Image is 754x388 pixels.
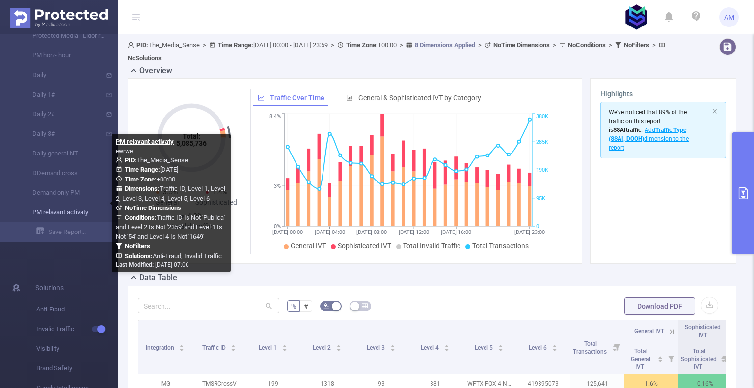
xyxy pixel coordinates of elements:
[36,339,118,359] span: Visibility
[358,94,481,102] span: General & Sophisticated IVT by Category
[128,54,162,62] b: No Solutions
[552,343,557,346] i: icon: caret-up
[536,223,539,230] tspan: 0
[146,344,176,351] span: Integration
[529,344,548,351] span: Level 6
[20,104,106,124] a: Daily 2#
[20,85,106,104] a: Daily 1#
[362,303,368,309] i: icon: table
[493,41,550,49] b: No Time Dimensions
[346,41,378,49] b: Time Zone:
[624,297,695,315] button: Download PDF
[685,324,721,338] span: Sophisticated IVT
[20,124,106,144] a: Daily 3#
[125,166,160,173] b: Time Range:
[624,41,649,49] b: No Filters
[536,139,548,145] tspan: 285K
[230,343,236,349] div: Sort
[568,41,606,49] b: No Conditions
[397,41,406,49] span: >
[573,340,608,355] span: Total Transactions
[259,344,278,351] span: Level 1
[338,242,391,250] span: Sophisticated IVT
[20,46,106,65] a: PM horz- hour
[125,176,157,183] b: Time Zone:
[421,344,440,351] span: Level 4
[20,26,106,46] a: Protected Media - Lidor report
[610,320,624,374] i: Filter menu
[269,114,281,120] tspan: 8.4%
[609,109,689,151] span: We've noticed that 89% of the traffic on this report is .
[136,41,148,49] b: PID:
[139,65,172,77] h2: Overview
[10,8,108,28] img: Protected Media
[35,278,64,298] span: Solutions
[724,7,734,27] span: AM
[282,343,288,349] div: Sort
[664,342,678,374] i: Filter menu
[657,355,663,361] div: Sort
[116,148,133,155] span: ewrwe
[550,41,559,49] span: >
[282,347,287,350] i: icon: caret-down
[125,204,181,211] b: No Time Dimensions
[444,343,449,346] i: icon: caret-up
[634,328,664,335] span: General IVT
[336,347,341,350] i: icon: caret-down
[36,319,118,339] span: Invalid Traffic
[390,343,395,346] i: icon: caret-up
[631,348,650,370] span: Total General IVT
[20,65,106,85] a: Daily
[441,229,471,235] tspan: [DATE] 16:00
[336,343,341,346] i: icon: caret-up
[20,163,106,183] a: DDemand cross
[600,89,726,99] h3: Highlights
[139,272,177,284] h2: Data Table
[475,41,485,49] span: >
[125,252,222,259] span: Anti-Fraud, Invalid Traffic
[272,229,303,235] tspan: [DATE] 00:00
[36,300,118,319] span: Anti-Fraud
[444,347,449,350] i: icon: caret-down
[712,106,718,117] button: icon: close
[346,94,353,101] i: icon: bar-chart
[313,344,332,351] span: Level 2
[200,41,209,49] span: >
[282,343,287,346] i: icon: caret-up
[291,242,326,250] span: General IVT
[116,261,154,268] b: Last Modified:
[274,183,281,189] tspan: 3%
[125,185,160,192] b: Dimensions :
[536,167,548,174] tspan: 190K
[274,223,281,230] tspan: 0%
[367,344,386,351] span: Level 3
[536,195,545,202] tspan: 95K
[202,344,227,351] span: Traffic ID
[498,347,503,350] i: icon: caret-down
[718,342,732,374] i: Filter menu
[658,358,663,361] i: icon: caret-down
[125,252,153,259] b: Solutions :
[536,114,548,120] tspan: 380K
[390,343,396,349] div: Sort
[20,203,106,222] a: PM relavant activaty
[498,343,503,346] i: icon: caret-up
[356,229,387,235] tspan: [DATE] 08:00
[323,303,329,309] i: icon: bg-colors
[128,41,668,62] span: The_Media_Sense [DATE] 00:00 - [DATE] 23:59 +00:00
[116,156,125,163] i: icon: user
[444,343,450,349] div: Sort
[649,41,659,49] span: >
[609,127,689,151] span: Add dimension to the report
[231,347,236,350] i: icon: caret-down
[681,348,717,370] span: Total Sophisticated IVT
[613,127,641,133] b: SSAI traffic
[472,242,529,250] span: Total Transactions
[116,156,225,259] span: The_Media_Sense [DATE] +00:00
[552,347,557,350] i: icon: caret-down
[116,261,189,268] span: [DATE] 07:06
[183,132,201,140] tspan: Total:
[20,144,106,163] a: Daily general NT
[270,94,324,102] span: Traffic Over Time
[552,343,558,349] div: Sort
